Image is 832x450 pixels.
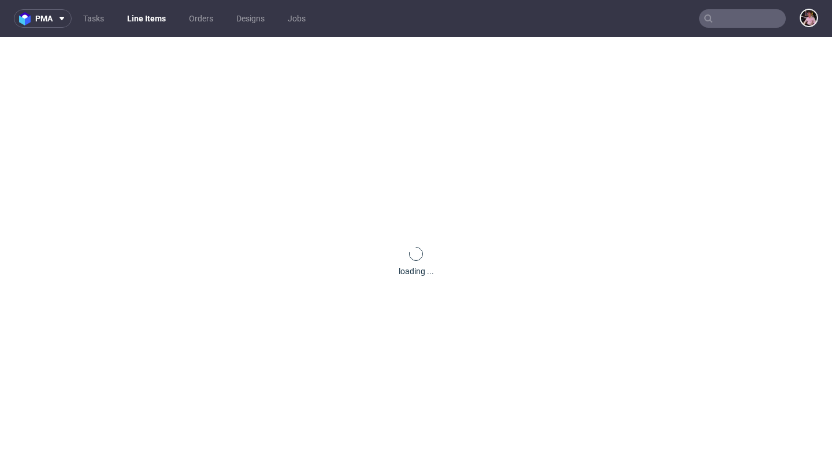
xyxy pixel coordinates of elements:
img: Aleks Ziemkowski [801,10,817,26]
a: Jobs [281,9,313,28]
span: pma [35,14,53,23]
a: Orders [182,9,220,28]
a: Line Items [120,9,173,28]
a: Designs [229,9,272,28]
div: loading ... [399,265,434,277]
img: logo [19,12,35,25]
a: Tasks [76,9,111,28]
button: pma [14,9,72,28]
